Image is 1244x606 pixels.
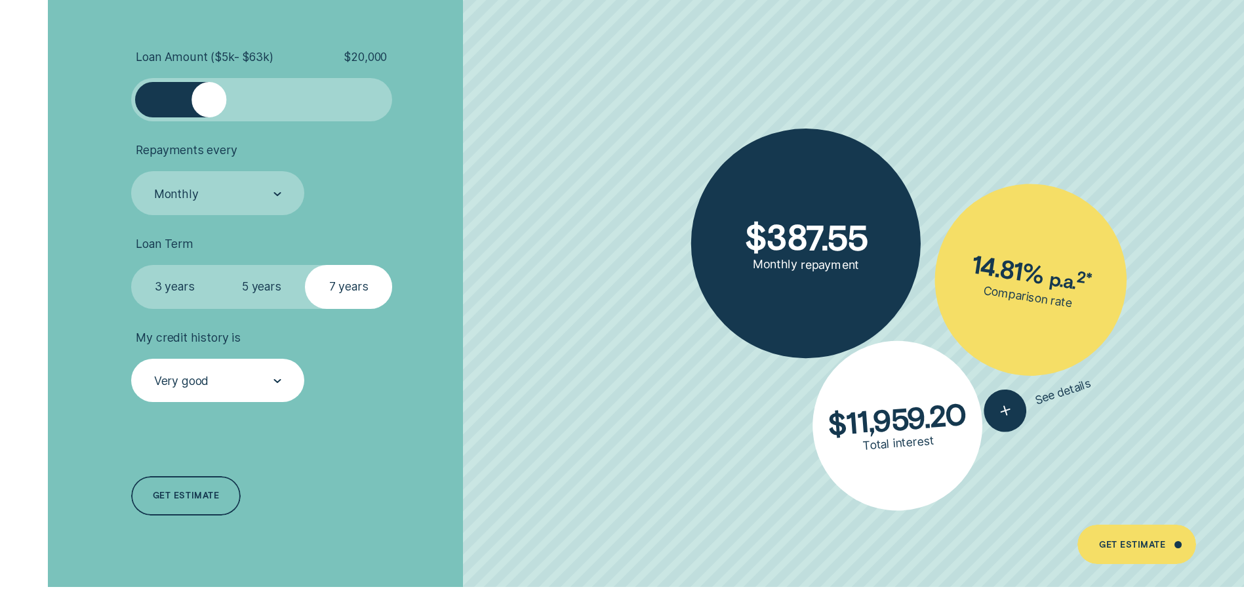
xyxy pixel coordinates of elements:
span: Repayments every [136,143,237,157]
span: My credit history is [136,331,240,345]
span: Loan Term [136,237,193,251]
span: Loan Amount ( $5k - $63k ) [136,50,273,64]
label: 7 years [305,265,392,308]
div: Very good [154,374,209,388]
a: Get Estimate [1077,525,1196,564]
button: See details [978,363,1097,437]
span: $ 20,000 [344,50,387,64]
a: Get estimate [131,476,241,515]
label: 5 years [218,265,305,308]
span: See details [1033,376,1093,408]
div: Monthly [154,187,199,201]
label: 3 years [131,265,218,308]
